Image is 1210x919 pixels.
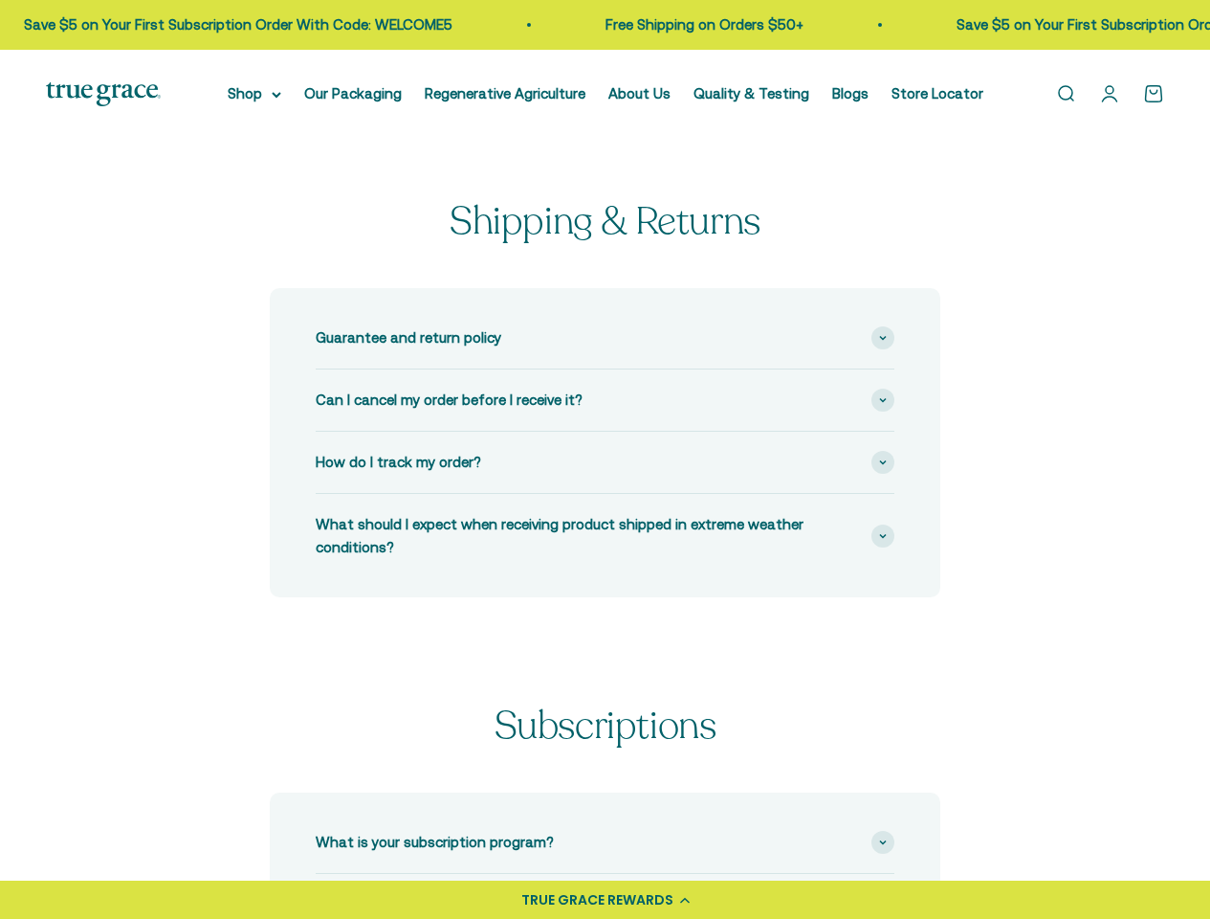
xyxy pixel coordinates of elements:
[316,451,481,474] span: How do I track my order?
[832,85,869,101] a: Blogs
[316,370,894,431] summary: Can I cancel my order before I receive it?
[270,200,940,242] h2: Shipping & Returns
[599,16,797,33] a: Free Shipping on Orders $50+
[316,812,894,873] summary: What is your subscription program?
[228,82,281,105] summary: Shop
[891,85,983,101] a: Store Locator
[316,831,554,854] span: What is your subscription program?
[17,13,446,36] p: Save $5 on Your First Subscription Order With Code: WELCOME5
[608,85,671,101] a: About Us
[316,494,894,578] summary: What should I expect when receiving product shipped in extreme weather conditions?
[521,890,673,910] div: TRUE GRACE REWARDS
[316,432,894,493] summary: How do I track my order?
[316,326,501,349] span: Guarantee and return policy
[425,85,585,101] a: Regenerative Agriculture
[316,389,583,412] span: Can I cancel my order before I receive it?
[270,705,940,747] h2: Subscriptions
[316,307,894,369] summary: Guarantee and return policy
[693,85,809,101] a: Quality & Testing
[304,85,402,101] a: Our Packaging
[316,513,864,559] span: What should I expect when receiving product shipped in extreme weather conditions?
